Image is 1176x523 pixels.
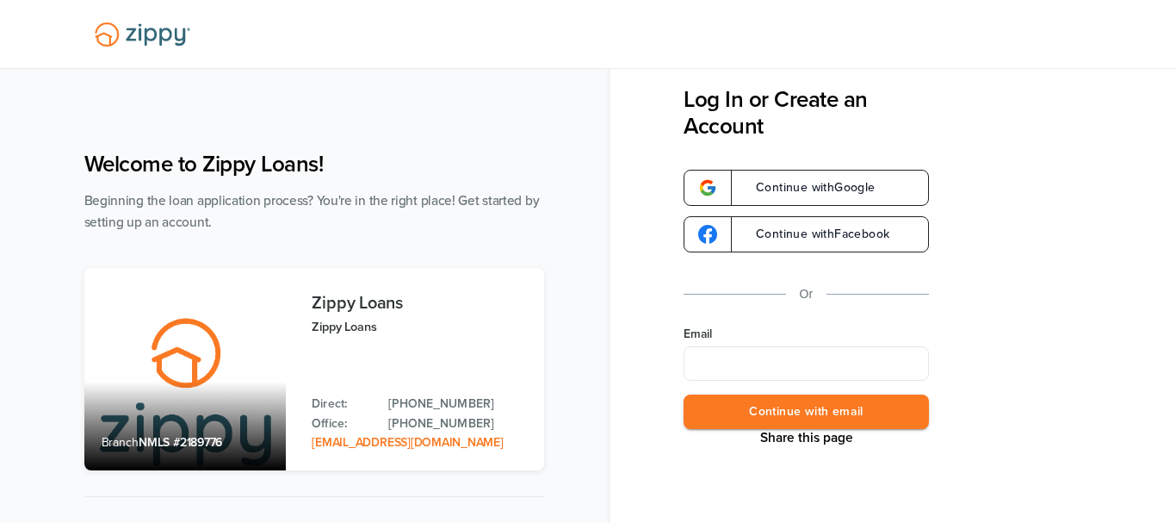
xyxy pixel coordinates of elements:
[684,216,929,252] a: google-logoContinue withFacebook
[139,435,222,450] span: NMLS #2189776
[755,429,858,446] button: Share This Page
[84,151,544,177] h1: Welcome to Zippy Loans!
[698,178,717,197] img: google-logo
[800,283,814,305] p: Or
[739,182,876,194] span: Continue with Google
[684,326,929,343] label: Email
[84,15,201,54] img: Lender Logo
[684,395,929,430] button: Continue with email
[312,395,371,414] p: Direct:
[388,395,526,414] a: Direct Phone: 512-975-2947
[102,435,139,450] span: Branch
[84,193,540,230] span: Beginning the loan application process? You're in the right place! Get started by setting up an a...
[684,346,929,381] input: Email Address
[684,170,929,206] a: google-logoContinue withGoogle
[312,317,526,337] p: Zippy Loans
[312,435,503,450] a: Email Address: zippyguide@zippymh.com
[312,414,371,433] p: Office:
[388,414,526,433] a: Office Phone: 512-975-2947
[312,294,526,313] h3: Zippy Loans
[698,225,717,244] img: google-logo
[739,228,889,240] span: Continue with Facebook
[684,86,929,140] h3: Log In or Create an Account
